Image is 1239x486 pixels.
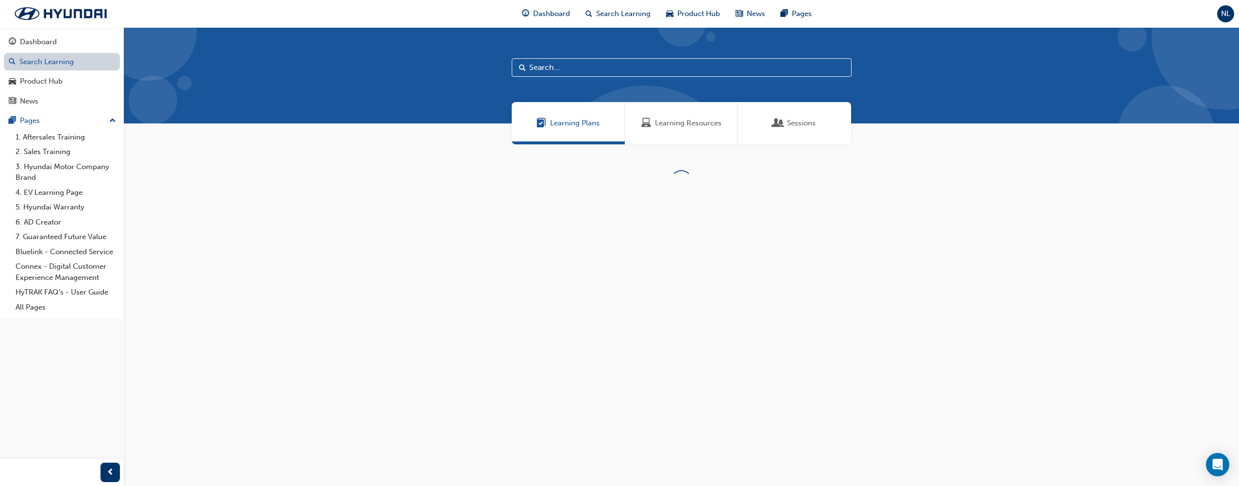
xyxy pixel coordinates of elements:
span: prev-icon [107,467,114,479]
a: 2. Sales Training [12,144,120,159]
a: 6. AD Creator [12,215,120,230]
span: Product Hub [677,8,720,19]
div: Dashboard [20,36,57,48]
a: Learning PlansLearning Plans [512,102,625,144]
a: All Pages [12,300,120,315]
div: Product Hub [20,76,63,87]
div: Open Intercom Messenger [1206,453,1229,476]
div: News [20,96,38,107]
span: search-icon [9,58,16,67]
a: 1. Aftersales Training [12,130,120,145]
button: Pages [4,112,120,130]
a: 3. Hyundai Motor Company Brand [12,159,120,185]
span: NL [1221,8,1230,19]
a: 5. Hyundai Warranty [12,200,120,215]
input: Search... [512,58,852,77]
a: car-iconProduct Hub [658,4,728,24]
span: Pages [792,8,812,19]
span: pages-icon [9,117,16,125]
a: Product Hub [4,72,120,90]
div: Pages [20,115,40,126]
a: SessionsSessions [738,102,851,144]
a: search-iconSearch Learning [578,4,658,24]
span: Search [519,62,526,73]
button: DashboardSearch LearningProduct HubNews [4,31,120,112]
img: Trak [5,3,117,24]
span: Sessions [787,118,816,129]
button: NL [1217,5,1234,22]
span: pages-icon [781,8,788,20]
a: Connex - Digital Customer Experience Management [12,259,120,285]
a: Bluelink - Connected Service [12,244,120,260]
a: News [4,92,120,110]
a: pages-iconPages [773,4,820,24]
span: Learning Plans [536,118,546,129]
span: car-icon [666,8,673,20]
span: car-icon [9,77,16,86]
span: Learning Plans [550,118,600,129]
span: Dashboard [533,8,570,19]
a: 4. EV Learning Page [12,185,120,200]
span: news-icon [9,97,16,106]
a: Learning ResourcesLearning Resources [625,102,738,144]
a: HyTRAK FAQ's - User Guide [12,285,120,300]
a: news-iconNews [728,4,773,24]
span: News [747,8,765,19]
span: Search Learning [596,8,651,19]
span: news-icon [736,8,743,20]
span: Sessions [773,118,783,129]
a: guage-iconDashboard [514,4,578,24]
span: guage-icon [522,8,529,20]
span: guage-icon [9,38,16,47]
span: search-icon [586,8,592,20]
span: Learning Resources [655,118,721,129]
span: up-icon [109,115,116,127]
a: 7. Guaranteed Future Value [12,229,120,244]
span: Learning Resources [641,118,651,129]
a: Search Learning [4,53,120,71]
a: Dashboard [4,33,120,51]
